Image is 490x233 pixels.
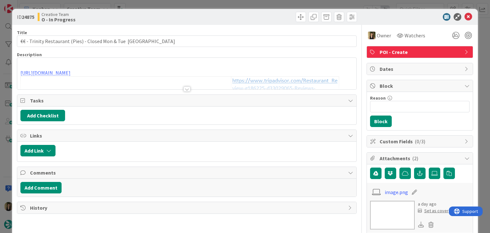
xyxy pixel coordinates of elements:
[20,182,62,193] button: Add Comment
[380,82,461,90] span: Block
[20,70,71,76] a: [URL][DOMAIN_NAME]
[20,110,65,121] button: Add Checklist
[20,145,56,156] button: Add Link
[412,155,418,162] span: ( 2 )
[380,138,461,145] span: Custom Fields
[368,32,375,39] img: SP
[370,95,386,101] label: Reason
[17,30,27,35] label: Title
[385,188,408,196] a: image.png
[418,221,425,229] div: Download
[17,35,356,47] input: type card name here...
[415,138,425,145] span: ( 0/3 )
[377,32,391,39] span: Owner
[30,132,345,139] span: Links
[41,17,76,22] b: O - In Progress
[418,201,449,207] div: a day ago
[30,97,345,104] span: Tasks
[380,154,461,162] span: Attachments
[17,52,42,57] span: Description
[370,116,392,127] button: Block
[41,12,76,17] span: Creative Team
[30,169,345,177] span: Comments
[30,204,345,212] span: History
[380,48,461,56] span: POI - Create
[380,65,461,73] span: Dates
[418,207,449,214] div: Set as cover
[17,13,34,21] span: ID
[13,1,29,9] span: Support
[22,14,34,20] b: 24875
[405,32,425,39] span: Watchers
